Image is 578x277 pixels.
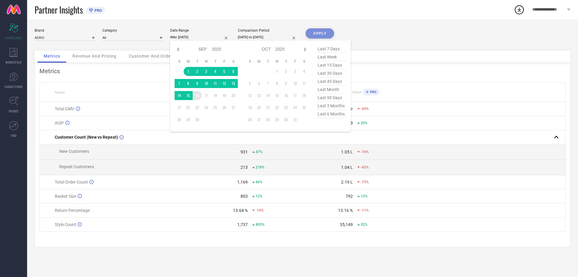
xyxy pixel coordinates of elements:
[340,222,353,227] div: 35,149
[5,36,23,40] span: SCORECARDS
[55,222,76,227] span: Style Count
[281,79,291,88] td: Thu Oct 09 2025
[55,208,90,213] span: Return Percentage
[291,103,300,112] td: Fri Oct 24 2025
[361,107,369,111] span: -69%
[272,103,281,112] td: Wed Oct 22 2025
[256,222,265,227] span: 805%
[281,103,291,112] td: Thu Oct 23 2025
[193,79,202,88] td: Tue Sep 09 2025
[175,115,184,124] td: Sun Sep 28 2025
[193,103,202,112] td: Tue Sep 23 2025
[254,91,263,100] td: Mon Oct 13 2025
[300,79,309,88] td: Sat Oct 11 2025
[316,69,346,77] span: last 30 days
[316,45,346,53] span: last 7 days
[256,208,264,212] span: -10%
[39,68,566,75] div: Metrics
[184,115,193,124] td: Mon Sep 29 2025
[291,91,300,100] td: Fri Oct 17 2025
[300,67,309,76] td: Sat Oct 04 2025
[316,61,346,69] span: last 15 days
[237,180,248,184] div: 1,169
[272,67,281,76] td: Wed Oct 01 2025
[238,34,298,40] input: Select comparison period
[229,67,238,76] td: Sat Sep 06 2025
[233,208,248,213] div: 13.64 %
[55,121,64,125] span: AISP
[361,121,368,125] span: 20%
[241,165,248,170] div: 213
[281,115,291,124] td: Thu Oct 30 2025
[59,149,89,154] span: New Customers
[254,115,263,124] td: Mon Oct 27 2025
[346,194,353,199] div: 792
[175,91,184,100] td: Sun Sep 14 2025
[175,46,182,53] div: Previous month
[202,103,211,112] td: Wed Sep 24 2025
[361,180,369,184] span: -73%
[211,67,220,76] td: Thu Sep 04 2025
[256,180,263,184] span: 66%
[238,28,298,33] div: Comparison Period
[361,222,368,227] span: 32%
[316,77,346,86] span: last 45 days
[341,150,353,154] div: 1.05 L
[202,59,211,64] th: Wednesday
[35,4,83,16] span: Partner Insights
[102,28,163,33] div: Category
[300,59,309,64] th: Saturday
[220,59,229,64] th: Friday
[229,79,238,88] td: Sat Sep 13 2025
[256,194,263,198] span: 12%
[211,103,220,112] td: Thu Sep 25 2025
[211,59,220,64] th: Thursday
[59,164,94,169] span: Repeat Customers
[316,86,346,94] span: last month
[55,90,65,95] span: Name
[361,150,369,154] span: -76%
[263,79,272,88] td: Tue Oct 07 2025
[184,67,193,76] td: Mon Sep 01 2025
[281,91,291,100] td: Thu Oct 16 2025
[291,79,300,88] td: Fri Oct 10 2025
[220,103,229,112] td: Fri Sep 26 2025
[245,115,254,124] td: Sun Oct 26 2025
[368,90,377,94] span: PRO
[193,91,202,100] td: Tue Sep 16 2025
[361,208,369,212] span: -11%
[184,59,193,64] th: Monday
[11,133,17,138] span: FWD
[316,94,346,102] span: last 90 days
[263,115,272,124] td: Tue Oct 28 2025
[170,34,230,40] input: Select date range
[193,115,202,124] td: Tue Sep 30 2025
[272,91,281,100] td: Wed Oct 15 2025
[202,67,211,76] td: Wed Sep 03 2025
[129,54,175,58] span: Customer And Orders
[237,222,248,227] div: 1,737
[220,79,229,88] td: Fri Sep 12 2025
[281,59,291,64] th: Thursday
[291,67,300,76] td: Fri Oct 03 2025
[5,84,23,89] span: SUGGESTIONS
[229,103,238,112] td: Sat Sep 27 2025
[256,165,265,169] span: 218%
[175,103,184,112] td: Sun Sep 21 2025
[220,67,229,76] td: Fri Sep 05 2025
[229,91,238,100] td: Sat Sep 20 2025
[241,194,248,199] div: 803
[55,106,74,111] span: Total GMV
[254,103,263,112] td: Mon Oct 20 2025
[300,103,309,112] td: Sat Oct 25 2025
[73,54,117,58] span: Revenue And Pricing
[338,208,353,213] div: 13.16 %
[316,102,346,110] span: last 3 months
[202,91,211,100] td: Wed Sep 17 2025
[175,59,184,64] th: Sunday
[245,103,254,112] td: Sun Oct 19 2025
[316,53,346,61] span: last week
[291,115,300,124] td: Fri Oct 31 2025
[184,91,193,100] td: Mon Sep 15 2025
[220,91,229,100] td: Fri Sep 19 2025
